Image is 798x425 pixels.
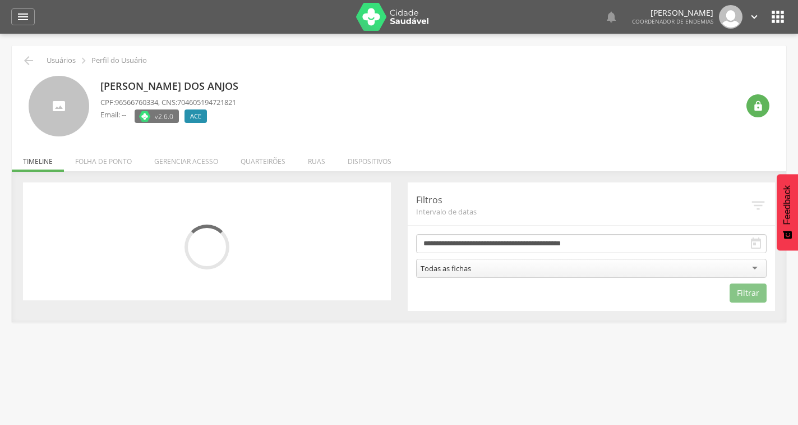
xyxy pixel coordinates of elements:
i:  [605,10,618,24]
p: Perfil do Usuário [91,56,147,65]
button: Filtrar [730,284,767,303]
i:  [77,54,90,67]
a:  [748,5,760,29]
p: Filtros [416,194,750,207]
i:  [753,100,764,112]
span: 704605194721821 [177,97,236,107]
p: [PERSON_NAME] dos Anjos [100,79,244,94]
li: Quarteirões [229,145,297,172]
span: Intervalo de datas [416,207,750,217]
i:  [16,10,30,24]
button: Feedback - Mostrar pesquisa [777,174,798,250]
li: Gerenciar acesso [143,145,229,172]
div: Todas as fichas [421,263,471,273]
label: Versão do aplicativo [135,109,179,123]
li: Folha de ponto [64,145,143,172]
span: Feedback [782,185,792,225]
a:  [605,5,618,29]
p: CPF: , CNS: [100,97,236,108]
span: ACE [190,112,201,121]
span: Coordenador de Endemias [632,17,713,25]
a:  [11,8,35,25]
span: v2.6.0 [155,111,173,122]
p: [PERSON_NAME] [632,9,713,17]
li: Ruas [297,145,336,172]
p: Usuários [47,56,76,65]
i: Voltar [22,54,35,67]
i:  [769,8,787,26]
p: Email: -- [100,109,126,120]
li: Dispositivos [336,145,403,172]
span: 96566760334 [115,97,158,107]
i:  [749,237,763,250]
i:  [750,197,767,214]
div: Resetar senha [746,94,769,117]
i:  [748,11,760,23]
